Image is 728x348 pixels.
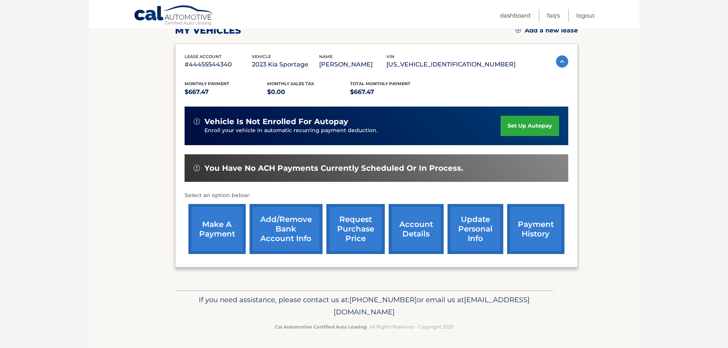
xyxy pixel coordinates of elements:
[267,87,350,97] p: $0.00
[516,28,521,33] img: add.svg
[319,59,386,70] p: [PERSON_NAME]
[250,204,323,254] a: Add/Remove bank account info
[556,55,568,68] img: accordion-active.svg
[386,59,516,70] p: [US_VEHICLE_IDENTIFICATION_NUMBER]
[252,59,319,70] p: 2023 Kia Sportage
[516,27,578,34] a: Add a new lease
[500,9,530,22] a: Dashboard
[349,295,417,304] span: [PHONE_NUMBER]
[507,204,564,254] a: payment history
[350,81,410,86] span: Total Monthly Payment
[134,5,214,27] a: Cal Automotive
[188,204,246,254] a: make a payment
[185,87,268,97] p: $667.47
[267,81,314,86] span: Monthly sales Tax
[501,116,559,136] a: set up autopay
[180,294,548,318] p: If you need assistance, please contact us at: or email us at
[334,295,530,316] span: [EMAIL_ADDRESS][DOMAIN_NAME]
[326,204,385,254] a: request purchase price
[185,59,252,70] p: #44455544340
[175,25,241,36] h2: my vehicles
[194,165,200,171] img: alert-white.svg
[185,191,568,200] p: Select an option below:
[204,117,348,126] span: vehicle is not enrolled for autopay
[204,163,463,173] span: You have no ACH payments currently scheduled or in process.
[576,9,595,22] a: Logout
[275,324,366,330] strong: Cal Automotive Certified Auto Leasing
[350,87,433,97] p: $667.47
[180,323,548,331] p: - All Rights Reserved - Copyright 2025
[204,126,501,135] p: Enroll your vehicle in automatic recurring payment deduction.
[389,204,444,254] a: account details
[448,204,503,254] a: update personal info
[194,118,200,125] img: alert-white.svg
[386,54,394,59] span: vin
[185,54,222,59] span: lease account
[185,81,229,86] span: Monthly Payment
[252,54,271,59] span: vehicle
[547,9,560,22] a: FAQ's
[319,54,332,59] span: name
